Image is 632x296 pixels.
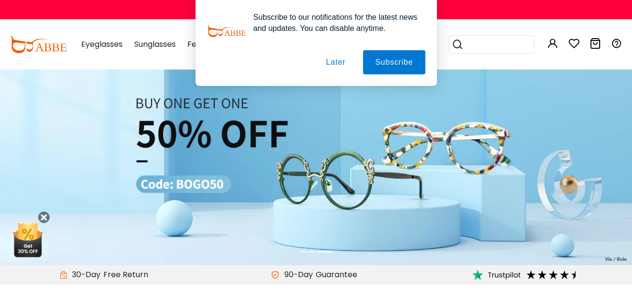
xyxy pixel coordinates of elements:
div: Free Return [100,269,151,281]
button: Subscribe [363,50,425,74]
img: mini welcome offer [10,219,46,257]
div: Guarantee [313,269,360,281]
span: 90-Day [280,269,313,281]
img: notification icon [207,12,246,50]
span: 30-Day [67,269,100,281]
div: Subscribe to our notifications for the latest news and updates. You can disable anytime. [246,12,425,34]
button: Later [314,50,357,74]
